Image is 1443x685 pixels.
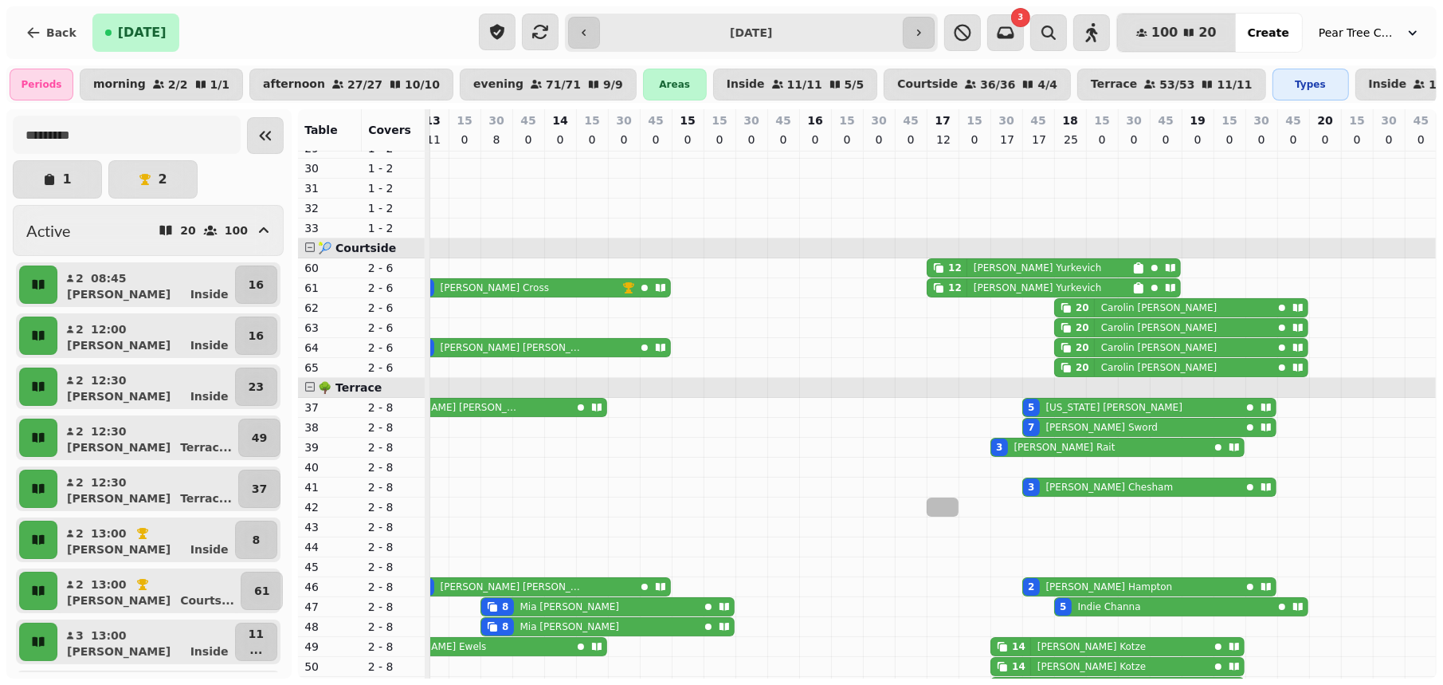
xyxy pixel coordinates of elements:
p: 2 - 8 [368,579,419,595]
p: 0 [458,132,471,148]
p: 12:30 [91,372,127,388]
p: 45 [775,112,790,128]
p: 1 - 2 [368,200,419,216]
button: 212:00[PERSON_NAME]Inside [61,317,232,355]
button: Terrace53/5311/11 [1077,69,1265,100]
p: 45 [648,112,663,128]
p: 20 [180,225,195,236]
button: 212:30[PERSON_NAME]Inside [61,368,232,406]
p: 15 [1094,112,1109,128]
p: 100 [225,225,248,236]
div: 20 [1076,361,1089,374]
p: 0 [586,132,598,148]
p: 1 - 2 [368,220,419,236]
p: 8 [252,532,260,548]
p: 8 [490,132,503,148]
p: Inside [727,78,765,91]
button: 213:00[PERSON_NAME]Inside [61,521,232,559]
p: 0 [1351,132,1363,148]
p: Carolin [PERSON_NAME] [1101,321,1218,334]
button: 313:00[PERSON_NAME]Inside [61,623,232,661]
p: 44 [304,539,355,555]
p: [US_STATE] [PERSON_NAME] [1046,401,1182,414]
p: Courts ... [180,592,234,608]
p: 0 [1159,132,1172,148]
button: 49 [238,419,280,457]
p: 0 [1319,132,1331,148]
div: 3 [1028,481,1034,494]
p: 0 [1287,132,1300,148]
p: 1 - 2 [368,180,419,196]
p: 13:00 [91,577,127,592]
p: 2 - 6 [368,320,419,336]
p: 1 - 2 [368,160,419,176]
p: 2 - 8 [368,659,419,675]
p: Terrace [1091,78,1137,91]
p: 0 [968,132,981,148]
p: 30 [1126,112,1141,128]
p: 2 - 8 [368,599,419,615]
p: 14 [552,112,567,128]
p: Courtside [897,78,958,91]
button: Pear Tree Cafe ([GEOGRAPHIC_DATA]) [1309,18,1430,47]
p: 13:00 [91,628,127,644]
p: Terrac ... [180,490,232,506]
button: 16 [235,317,277,355]
p: 45 [520,112,535,128]
p: 0 [554,132,567,148]
p: [PERSON_NAME] [PERSON_NAME] [377,401,523,414]
p: 4 / 4 [1037,79,1057,90]
p: 12:00 [91,321,127,337]
button: 212:30[PERSON_NAME]Terrac... [61,470,235,508]
p: 2 - 8 [368,459,419,475]
span: 20 [1198,26,1216,39]
p: 46 [304,579,355,595]
p: 39 [304,439,355,455]
h2: Active [26,219,70,242]
p: 10 / 10 [405,79,440,90]
p: 2 - 6 [368,300,419,316]
div: 20 [1076,301,1089,314]
p: [PERSON_NAME] Yurkevich [974,281,1102,294]
div: 14 [1012,640,1025,653]
p: 27 / 27 [347,79,382,90]
p: 15 [1221,112,1237,128]
button: morning2/21/1 [80,69,243,100]
p: [PERSON_NAME] [67,337,171,353]
p: 53 / 53 [1159,79,1194,90]
p: 0 [1223,132,1236,148]
p: Terrac ... [180,439,232,455]
p: 15 [712,112,727,128]
p: 15 [457,112,472,128]
p: 13 [425,112,440,128]
p: 0 [713,132,726,148]
p: 2 - 8 [368,499,419,515]
button: Courtside36/364/4 [884,69,1071,100]
button: 1 [13,160,102,199]
button: [DATE] [92,14,179,52]
span: Create [1248,27,1289,38]
span: Covers [368,124,411,136]
p: 15 [839,112,854,128]
p: 30 [488,112,504,128]
p: [PERSON_NAME] Ewels [377,640,487,653]
p: 30 [304,160,355,176]
div: 20 [1076,321,1089,334]
p: 2 - 6 [368,340,419,356]
p: 49 [304,639,355,655]
p: 1 / 1 [210,79,230,90]
p: 0 [872,132,885,148]
p: [PERSON_NAME] Cross [441,281,549,294]
div: 12 [948,281,962,294]
p: [PERSON_NAME] [67,592,171,608]
p: 41 [304,479,355,495]
p: 5 / 5 [845,79,865,90]
span: Back [46,27,76,38]
p: Carolin [PERSON_NAME] [1101,341,1218,354]
p: 30 [1381,112,1396,128]
p: 0 [745,132,758,148]
p: [PERSON_NAME] [67,541,171,557]
p: 30 [743,112,759,128]
p: 2 [75,577,84,592]
p: 45 [1030,112,1045,128]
